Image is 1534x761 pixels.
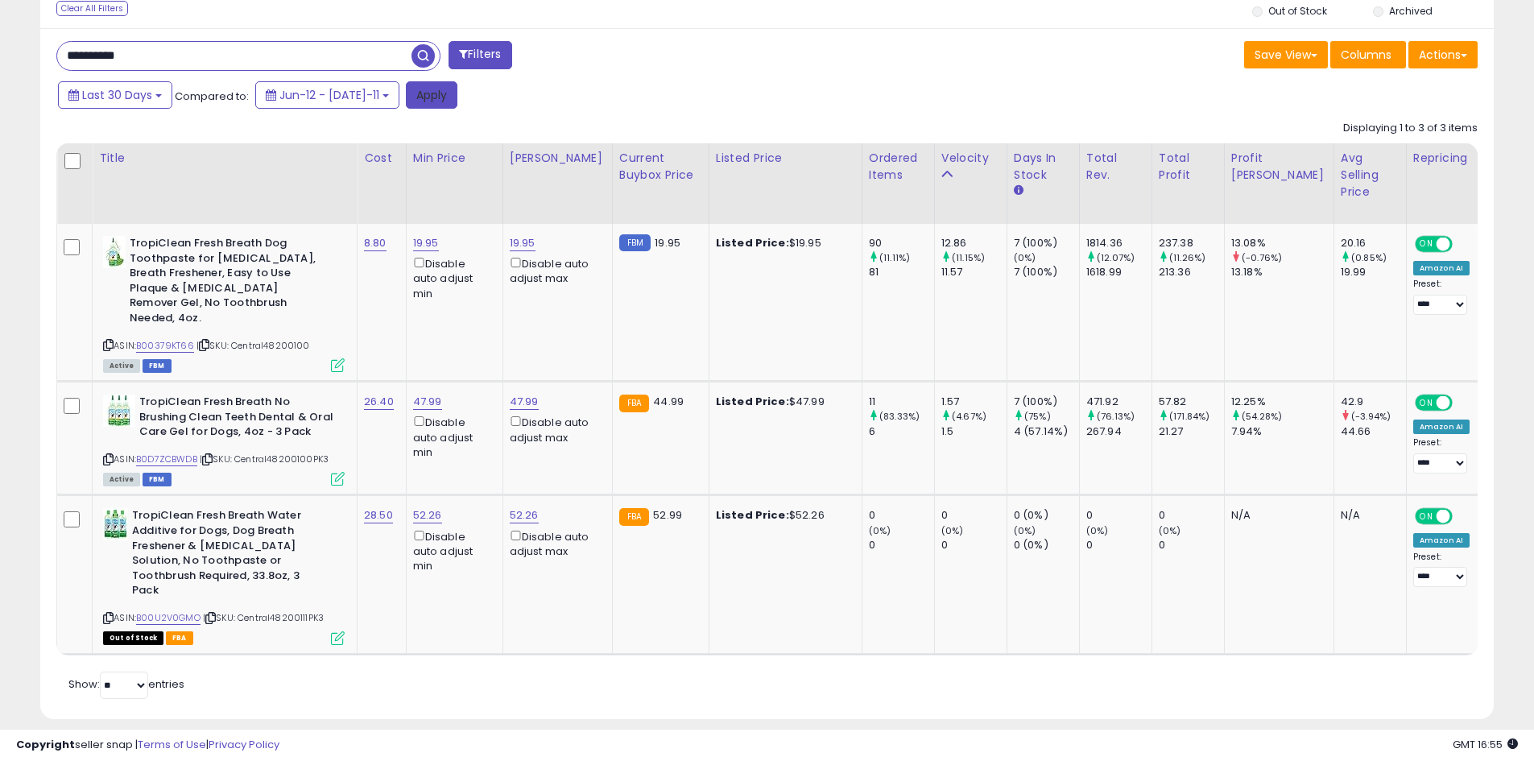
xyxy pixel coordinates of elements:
small: (12.07%) [1097,251,1135,264]
div: 44.66 [1341,424,1406,439]
div: Amazon AI [1413,261,1470,275]
div: Ordered Items [869,150,928,184]
div: 267.94 [1086,424,1152,439]
span: Show: entries [68,676,184,692]
div: ASIN: [103,508,345,643]
button: Apply [406,81,457,109]
div: 7.94% [1231,424,1333,439]
div: 0 [869,538,934,552]
span: 2025-08-11 16:55 GMT [1453,737,1518,752]
div: Clear All Filters [56,1,128,16]
small: (54.28%) [1242,410,1282,423]
div: $19.95 [716,236,850,250]
span: OFF [1450,396,1476,410]
div: ASIN: [103,236,345,370]
small: (4.67%) [952,410,986,423]
span: | SKU: Central48200100 [196,339,310,352]
div: Min Price [413,150,496,167]
div: 21.27 [1159,424,1224,439]
a: 26.40 [364,394,394,410]
button: Actions [1408,41,1478,68]
button: Jun-12 - [DATE]-11 [255,81,399,109]
img: 41JwcXOLleL._SL40_.jpg [103,236,126,268]
div: 0 [941,508,1007,523]
div: 0 [1086,538,1152,552]
label: Archived [1389,4,1433,18]
img: 51eZybJSayL._SL40_.jpg [103,508,128,540]
div: 81 [869,265,934,279]
a: Privacy Policy [209,737,279,752]
span: Compared to: [175,89,249,104]
div: 213.36 [1159,265,1224,279]
strong: Copyright [16,737,75,752]
span: FBA [166,631,193,645]
small: (75%) [1024,410,1051,423]
div: $52.26 [716,508,850,523]
a: B00379KT66 [136,339,194,353]
a: 47.99 [413,394,442,410]
span: Last 30 Days [82,87,152,103]
a: 47.99 [510,394,539,410]
small: (171.84%) [1169,410,1209,423]
small: (11.26%) [1169,251,1205,264]
small: (0%) [869,524,891,537]
label: Out of Stock [1268,4,1327,18]
div: 0 (0%) [1014,508,1079,523]
a: 52.26 [510,507,539,523]
div: 1.5 [941,424,1007,439]
div: Disable auto adjust min [413,527,490,574]
small: (76.13%) [1097,410,1135,423]
span: ON [1416,396,1437,410]
span: ON [1416,510,1437,523]
div: Preset: [1413,552,1470,588]
div: N/A [1341,508,1394,523]
b: Listed Price: [716,235,789,250]
span: 44.99 [653,394,684,409]
div: 19.99 [1341,265,1406,279]
div: 1.57 [941,395,1007,409]
small: (-3.94%) [1351,410,1391,423]
small: FBA [619,508,649,526]
small: FBM [619,234,651,251]
a: 19.95 [510,235,535,251]
span: 52.99 [653,507,682,523]
div: ASIN: [103,395,345,484]
span: Jun-12 - [DATE]-11 [279,87,379,103]
span: All listings currently available for purchase on Amazon [103,359,140,373]
small: (0%) [1014,524,1036,537]
small: (0%) [1014,251,1036,264]
div: 7 (100%) [1014,265,1079,279]
div: Preset: [1413,279,1470,315]
div: Repricing [1413,150,1475,167]
div: 42.9 [1341,395,1406,409]
div: 13.08% [1231,236,1333,250]
div: Cost [364,150,399,167]
div: 0 [941,538,1007,552]
small: (83.33%) [879,410,920,423]
span: | SKU: Central48200100PK3 [200,453,329,465]
span: All listings currently available for purchase on Amazon [103,473,140,486]
button: Filters [449,41,511,69]
div: 7 (100%) [1014,395,1079,409]
span: OFF [1450,510,1476,523]
div: 90 [869,236,934,250]
small: (0%) [941,524,964,537]
div: 0 [1159,538,1224,552]
div: 471.92 [1086,395,1152,409]
div: 4 (57.14%) [1014,424,1079,439]
div: Disable auto adjust max [510,413,600,445]
small: FBA [619,395,649,412]
b: TropiClean Fresh Breath Dog Toothpaste for [MEDICAL_DATA], Breath Freshener, Easy to Use Plaque &... [130,236,325,329]
span: Columns [1341,47,1391,63]
small: (0%) [1159,524,1181,537]
b: TropiClean Fresh Breath Water Additive for Dogs, Dog Breath Freshener & [MEDICAL_DATA] Solution, ... [132,508,328,602]
div: Amazon AI [1413,420,1470,434]
div: $47.99 [716,395,850,409]
div: Listed Price [716,150,855,167]
div: Profit [PERSON_NAME] [1231,150,1327,184]
div: Displaying 1 to 3 of 3 items [1343,121,1478,136]
div: 0 [1159,508,1224,523]
div: 1618.99 [1086,265,1152,279]
div: seller snap | | [16,738,279,753]
div: Velocity [941,150,1000,167]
